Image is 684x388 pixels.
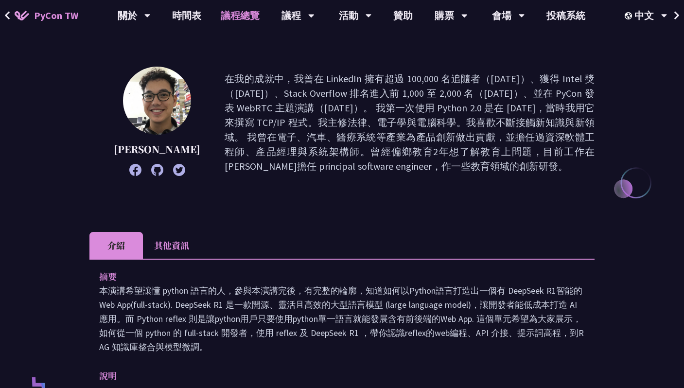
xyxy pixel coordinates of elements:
[99,283,585,354] p: 本演講希望讓懂 python 語言的人，參與本演講完後，有完整的輪廓，知道如何以Python語言打造出一個有 DeepSeek R1智能的 Web App(full-stack). DeepSe...
[225,71,595,174] p: 在我的成就中，我曾在 LinkedIn 擁有超過 100,000 名追隨者（[DATE]）、獲得 Intel 獎（[DATE]）、Stack Overflow 排名進入前 1,000 至 2,0...
[34,8,78,23] span: PyCon TW
[123,67,191,135] img: Milo Chen
[99,369,565,383] p: 說明
[143,232,200,259] li: 其他資訊
[5,3,88,28] a: PyCon TW
[625,12,634,19] img: Locale Icon
[15,11,29,20] img: Home icon of PyCon TW 2025
[89,232,143,259] li: 介紹
[99,269,565,283] p: 摘要
[114,142,200,157] p: [PERSON_NAME]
